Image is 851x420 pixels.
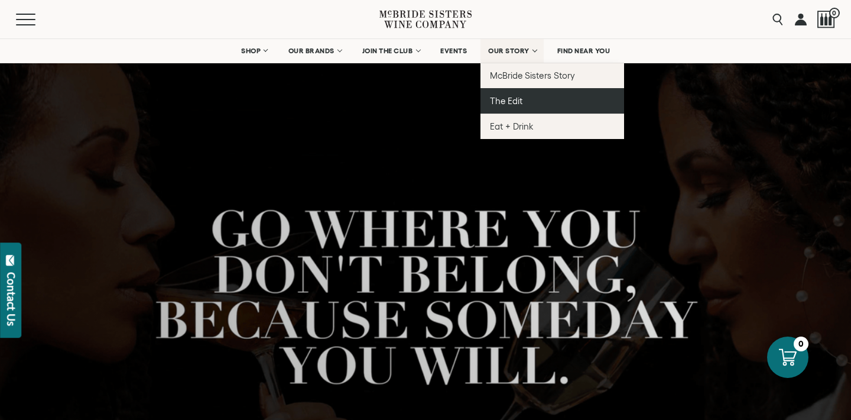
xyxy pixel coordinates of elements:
button: Mobile Menu Trigger [16,14,59,25]
span: OUR STORY [488,47,530,55]
a: The Edit [480,88,624,114]
span: EVENTS [440,47,467,55]
span: FIND NEAR YOU [557,47,610,55]
a: EVENTS [433,39,475,63]
a: JOIN THE CLUB [355,39,427,63]
span: McBride Sisters Story [490,70,574,80]
span: JOIN THE CLUB [362,47,413,55]
a: SHOP [233,39,275,63]
div: 0 [794,337,808,351]
a: Eat + Drink [480,114,624,139]
span: The Edit [490,96,522,106]
span: OUR BRANDS [288,47,334,55]
a: FIND NEAR YOU [550,39,618,63]
a: OUR BRANDS [281,39,349,63]
a: McBride Sisters Story [480,63,624,88]
div: Contact Us [5,272,17,326]
span: Eat + Drink [490,121,534,131]
span: SHOP [241,47,261,55]
a: OUR STORY [480,39,544,63]
span: 0 [829,8,840,18]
